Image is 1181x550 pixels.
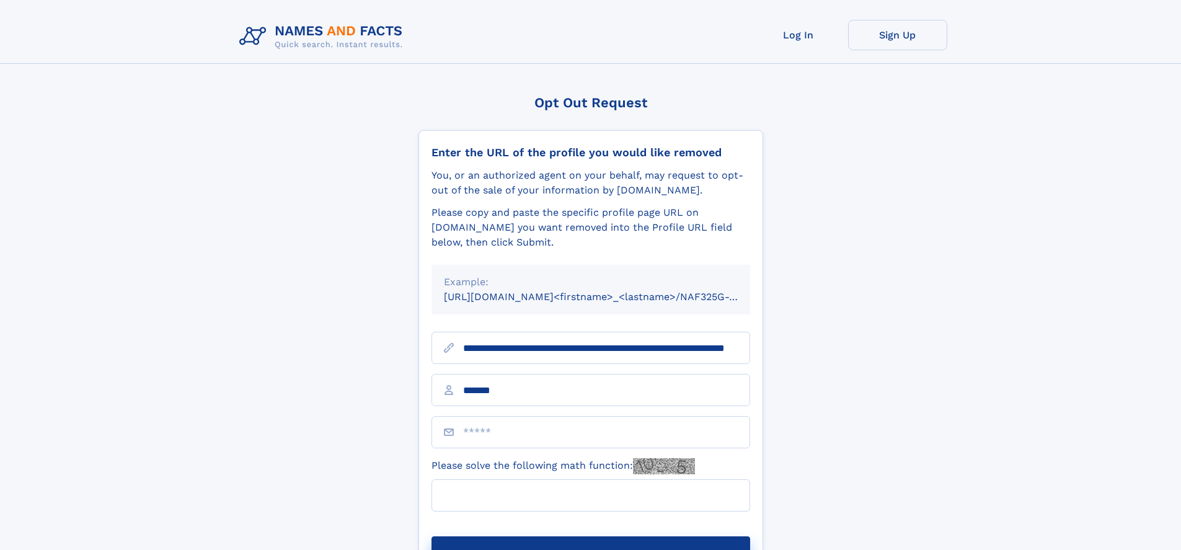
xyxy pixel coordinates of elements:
[444,291,774,303] small: [URL][DOMAIN_NAME]<firstname>_<lastname>/NAF325G-xxxxxxxx
[418,95,763,110] div: Opt Out Request
[749,20,848,50] a: Log In
[431,146,750,159] div: Enter the URL of the profile you would like removed
[234,20,413,53] img: Logo Names and Facts
[848,20,947,50] a: Sign Up
[431,458,695,474] label: Please solve the following math function:
[431,205,750,250] div: Please copy and paste the specific profile page URL on [DOMAIN_NAME] you want removed into the Pr...
[444,275,738,290] div: Example:
[431,168,750,198] div: You, or an authorized agent on your behalf, may request to opt-out of the sale of your informatio...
